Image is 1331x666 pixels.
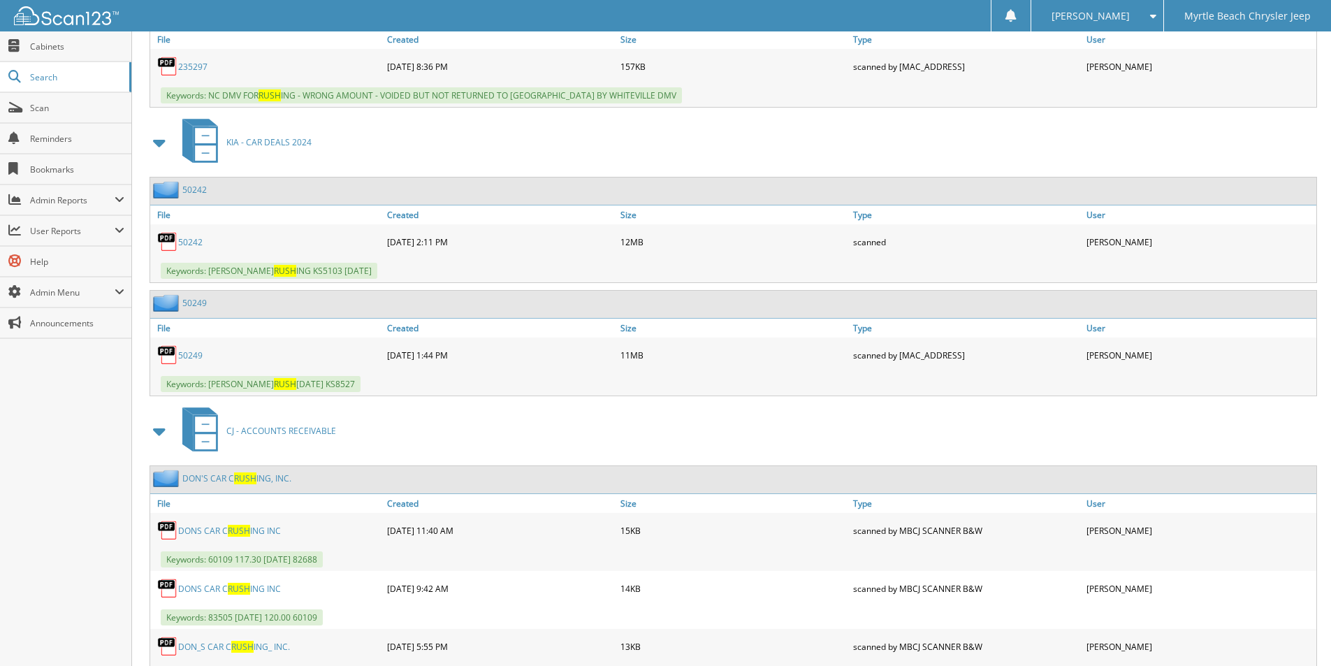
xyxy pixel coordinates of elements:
iframe: Chat Widget [1261,599,1331,666]
a: KIA - CAR DEALS 2024 [174,115,312,170]
div: [PERSON_NAME] [1083,228,1316,256]
span: KIA - CAR DEALS 2024 [226,136,312,148]
a: Size [617,494,850,513]
div: 15KB [617,516,850,544]
div: [PERSON_NAME] [1083,574,1316,602]
a: User [1083,205,1316,224]
a: File [150,319,384,338]
a: Type [850,319,1083,338]
div: [PERSON_NAME] [1083,632,1316,660]
span: Help [30,256,124,268]
img: PDF.png [157,520,178,541]
div: [DATE] 11:40 AM [384,516,617,544]
img: scan123-logo-white.svg [14,6,119,25]
span: CJ - ACCOUNTS RECEIVABLE [226,425,336,437]
div: 14KB [617,574,850,602]
img: folder2.png [153,470,182,487]
span: Keywords: NC DMV FOR ING - WRONG AMOUNT - VOIDED BUT NOT RETURNED TO [GEOGRAPHIC_DATA] BY WHITEVI... [161,87,682,103]
a: Size [617,205,850,224]
div: scanned by MBCJ SCANNER B&W [850,516,1083,544]
a: File [150,30,384,49]
div: [PERSON_NAME] [1083,52,1316,80]
a: CJ - ACCOUNTS RECEIVABLE [174,403,336,458]
span: Admin Menu [30,287,115,298]
img: PDF.png [157,56,178,77]
a: User [1083,319,1316,338]
a: File [150,205,384,224]
span: Scan [30,102,124,114]
span: Search [30,71,122,83]
div: 11MB [617,341,850,369]
div: [DATE] 8:36 PM [384,52,617,80]
a: Created [384,30,617,49]
img: PDF.png [157,636,178,657]
a: User [1083,30,1316,49]
span: Bookmarks [30,164,124,175]
span: Keywords: [PERSON_NAME] ING KS5103 [DATE] [161,263,377,279]
span: RUSH [274,378,296,390]
span: [PERSON_NAME] [1052,12,1130,20]
div: scanned by MBCJ SCANNER B&W [850,632,1083,660]
a: Size [617,30,850,49]
a: Created [384,205,617,224]
div: [DATE] 1:44 PM [384,341,617,369]
a: User [1083,494,1316,513]
a: Type [850,30,1083,49]
span: Announcements [30,317,124,329]
span: RUSH [231,641,254,653]
a: 50249 [182,297,207,309]
span: Keywords: [PERSON_NAME] [DATE] KS8527 [161,376,361,392]
span: Reminders [30,133,124,145]
div: scanned by [MAC_ADDRESS] [850,341,1083,369]
span: Keywords: 60109 117.30 [DATE] 82688 [161,551,323,567]
span: RUSH [259,89,281,101]
div: [PERSON_NAME] [1083,341,1316,369]
span: RUSH [228,583,250,595]
div: 12MB [617,228,850,256]
img: PDF.png [157,578,178,599]
a: Created [384,319,617,338]
a: Type [850,494,1083,513]
div: [PERSON_NAME] [1083,516,1316,544]
span: RUSH [234,472,256,484]
a: Created [384,494,617,513]
img: PDF.png [157,231,178,252]
a: 50242 [178,236,203,248]
div: scanned by MBCJ SCANNER B&W [850,574,1083,602]
span: Keywords: 83505 [DATE] 120.00 60109 [161,609,323,625]
span: User Reports [30,225,115,237]
div: [DATE] 2:11 PM [384,228,617,256]
span: Admin Reports [30,194,115,206]
div: 13KB [617,632,850,660]
img: PDF.png [157,345,178,365]
a: 235297 [178,61,208,73]
div: [DATE] 9:42 AM [384,574,617,602]
a: Type [850,205,1083,224]
a: 50249 [178,349,203,361]
a: 50242 [182,184,207,196]
img: folder2.png [153,181,182,198]
a: DON_S CAR CRUSHING_ INC. [178,641,290,653]
div: 157KB [617,52,850,80]
span: Myrtle Beach Chrysler Jeep [1184,12,1311,20]
a: DON'S CAR CRUSHING, INC. [182,472,291,484]
a: Size [617,319,850,338]
a: DONS CAR CRUSHING INC [178,525,281,537]
span: RUSH [228,525,250,537]
div: scanned by [MAC_ADDRESS] [850,52,1083,80]
span: Cabinets [30,41,124,52]
div: [DATE] 5:55 PM [384,632,617,660]
img: folder2.png [153,294,182,312]
div: scanned [850,228,1083,256]
a: DONS CAR CRUSHING INC [178,583,281,595]
span: RUSH [274,265,296,277]
a: File [150,494,384,513]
